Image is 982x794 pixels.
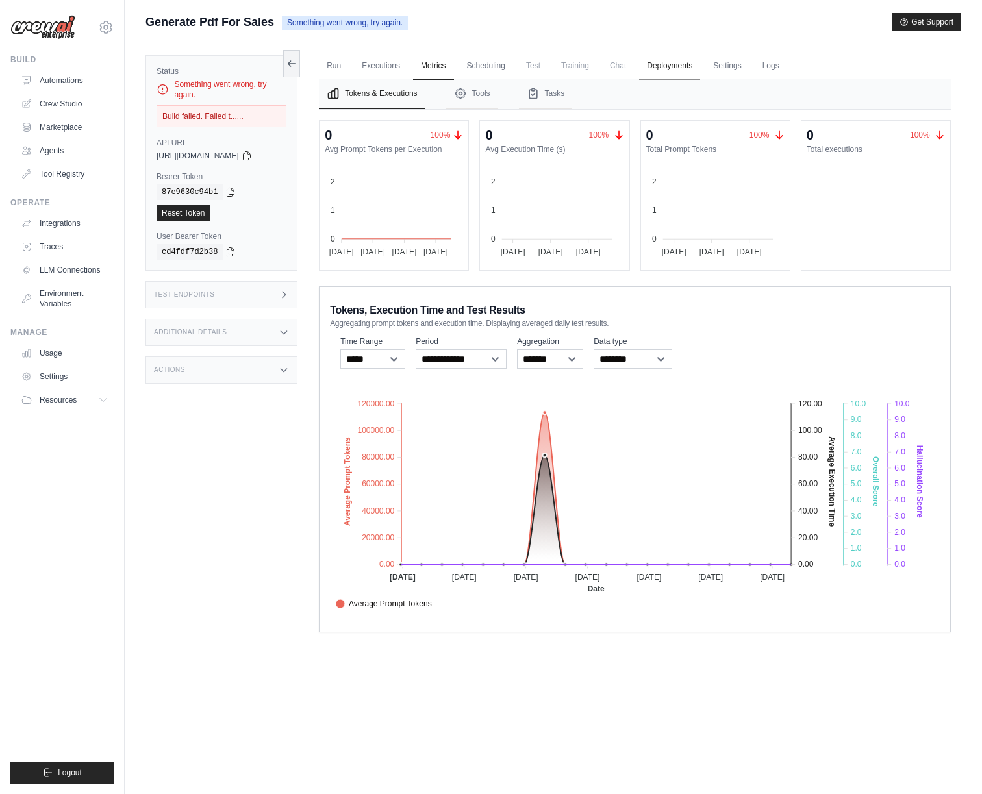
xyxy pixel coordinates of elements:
[319,79,425,109] button: Tokens & Executions
[157,151,239,161] span: [URL][DOMAIN_NAME]
[894,528,905,537] tspan: 2.0
[58,767,82,778] span: Logout
[362,479,394,488] tspan: 60000.00
[798,560,814,569] tspan: 0.00
[894,479,905,488] tspan: 5.0
[10,327,114,338] div: Manage
[538,247,563,256] tspan: [DATE]
[157,79,286,100] div: Something went wrong, try again.
[491,177,496,186] tspan: 2
[851,464,862,473] tspan: 6.0
[851,560,862,569] tspan: 0.0
[485,144,623,155] dt: Avg Execution Time (s)
[851,512,862,521] tspan: 3.0
[16,236,114,257] a: Traces
[807,144,945,155] dt: Total executions
[760,573,785,582] tspan: [DATE]
[851,415,862,424] tspan: 9.0
[459,53,513,80] a: Scheduling
[16,140,114,161] a: Agents
[157,205,210,221] a: Reset Token
[736,247,761,256] tspan: [DATE]
[661,247,686,256] tspan: [DATE]
[518,53,548,79] span: Test
[894,495,905,504] tspan: 4.0
[851,528,862,537] tspan: 2.0
[157,171,286,182] label: Bearer Token
[329,247,354,256] tspan: [DATE]
[362,453,394,462] tspan: 80000.00
[16,213,114,234] a: Integrations
[392,247,417,256] tspan: [DATE]
[894,431,905,440] tspan: 8.0
[851,495,862,504] tspan: 4.0
[915,445,924,518] text: Hallucination Score
[362,533,394,542] tspan: 20000.00
[16,283,114,314] a: Environment Variables
[336,598,432,610] span: Average Prompt Tokens
[639,53,700,80] a: Deployments
[798,426,822,435] tspan: 100.00
[798,479,818,488] tspan: 60.00
[330,303,525,318] span: Tokens, Execution Time and Test Results
[594,336,672,347] label: Data type
[452,573,477,582] tspan: [DATE]
[491,234,496,243] tspan: 0
[154,366,185,374] h3: Actions
[16,260,114,280] a: LLM Connections
[325,144,463,155] dt: Avg Prompt Tokens per Execution
[851,479,862,488] tspan: 5.0
[282,16,408,30] span: Something went wrong, try again.
[575,573,600,582] tspan: [DATE]
[514,573,538,582] tspan: [DATE]
[325,126,332,144] div: 0
[330,318,609,329] span: Aggregating prompt tokens and execution time. Displaying averaged daily test results.
[652,206,657,215] tspan: 1
[157,184,223,200] code: 87e9630c94b1
[519,79,573,109] button: Tasks
[749,130,770,140] span: 100%
[358,426,395,435] tspan: 100000.00
[491,206,496,215] tspan: 1
[807,126,814,144] div: 0
[416,336,507,347] label: Period
[588,584,605,593] text: Date
[390,573,416,582] tspan: [DATE]
[894,415,905,424] tspan: 9.0
[892,13,961,31] button: Get Support
[319,53,349,80] a: Run
[16,70,114,91] a: Automations
[16,343,114,364] a: Usage
[413,53,454,80] a: Metrics
[354,53,408,80] a: Executions
[851,399,866,408] tspan: 10.0
[10,55,114,65] div: Build
[16,390,114,410] button: Resources
[16,93,114,114] a: Crew Studio
[431,130,451,140] span: 100%
[894,512,905,521] tspan: 3.0
[145,13,274,31] span: Generate Pdf For Sales
[319,79,951,109] nav: Tabs
[154,329,227,336] h3: Additional Details
[652,234,657,243] tspan: 0
[331,177,335,186] tspan: 2
[501,247,525,256] tspan: [DATE]
[798,399,822,408] tspan: 120.00
[705,53,749,80] a: Settings
[157,105,286,127] div: Build failed. Failed t......
[646,144,785,155] dt: Total Prompt Tokens
[10,762,114,784] button: Logout
[40,395,77,405] span: Resources
[344,437,353,526] text: Average Prompt Tokens
[894,464,905,473] tspan: 6.0
[652,177,657,186] tspan: 2
[379,560,395,569] tspan: 0.00
[157,138,286,148] label: API URL
[894,399,910,408] tspan: 10.0
[894,543,905,552] tspan: 1.0
[360,247,385,256] tspan: [DATE]
[423,247,448,256] tspan: [DATE]
[16,117,114,138] a: Marketplace
[331,206,335,215] tspan: 1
